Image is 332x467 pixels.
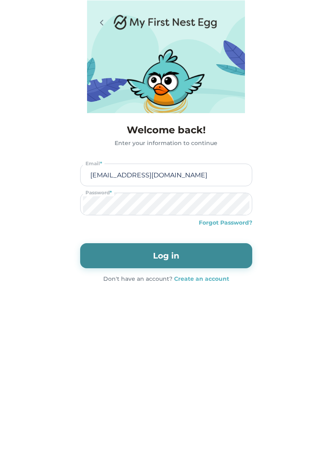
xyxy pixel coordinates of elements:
[83,164,249,186] input: Email
[121,46,212,121] img: nest-v04%202.png
[80,243,252,268] button: Log in
[80,123,252,137] h4: Welcome back!
[103,275,172,283] div: Don't have an account?
[114,14,217,30] img: Logo.png
[199,219,252,227] div: Forgot Password?
[174,275,229,282] strong: Create an account
[80,139,252,147] div: Enter your information to continue
[83,189,114,196] div: Password
[83,160,104,167] div: Email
